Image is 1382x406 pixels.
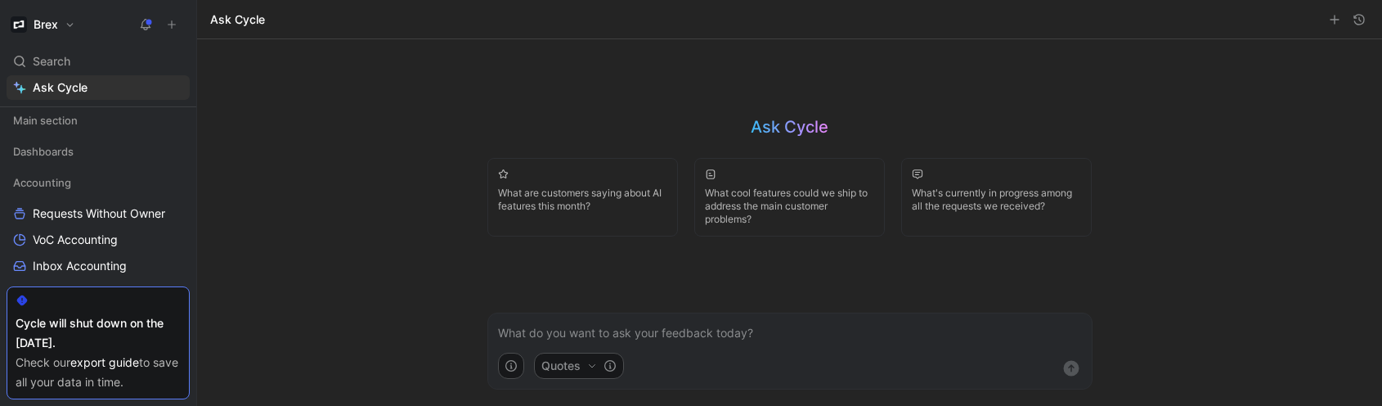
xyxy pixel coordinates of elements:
[912,187,1081,213] span: What's currently in progress among all the requests we received?
[7,170,190,195] div: Accounting
[751,115,828,138] h2: Ask Cycle
[13,174,71,191] span: Accounting
[34,17,58,32] h1: Brex
[7,139,190,164] div: Dashboards
[70,355,139,369] a: export guide
[13,143,74,160] span: Dashboards
[498,187,667,213] span: What are customers saying about AI features this month?
[33,78,87,97] span: Ask Cycle
[33,284,130,300] span: Requests to verify
[7,254,190,278] a: Inbox Accounting
[694,158,885,237] button: What cool features could we ship to address the main customer problems?
[7,49,190,74] div: Search
[487,158,678,237] button: What are customers saying about AI features this month?
[7,280,190,304] a: Requests to verify
[7,170,190,357] div: AccountingRequests Without OwnerVoC AccountingInbox AccountingRequests to verifyQuotes to verifyI...
[534,353,624,379] button: Quotes
[7,75,190,100] a: Ask Cycle
[33,205,165,222] span: Requests Without Owner
[7,13,79,36] button: BrexBrex
[7,108,190,133] div: Main section
[7,228,190,252] a: VoC Accounting
[16,314,181,353] div: Cycle will shut down on the [DATE].
[13,112,78,129] span: Main section
[7,139,190,169] div: Dashboards
[33,232,118,248] span: VoC Accounting
[7,201,190,226] a: Requests Without Owner
[210,11,265,28] h1: Ask Cycle
[11,16,27,33] img: Brex
[7,108,190,138] div: Main section
[33,258,127,274] span: Inbox Accounting
[901,158,1092,237] button: What's currently in progress among all the requests we received?
[33,52,70,71] span: Search
[16,353,181,392] div: Check our to save all your data in time.
[705,187,874,226] span: What cool features could we ship to address the main customer problems?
